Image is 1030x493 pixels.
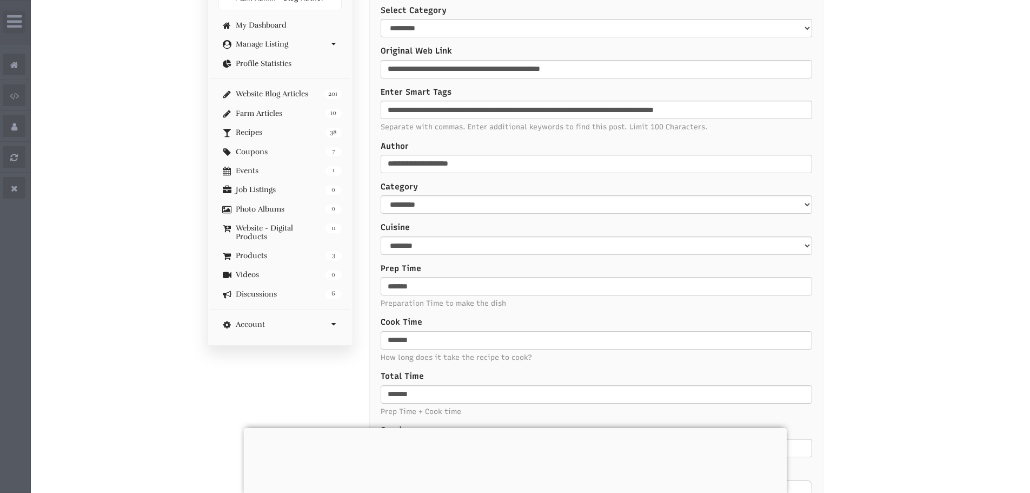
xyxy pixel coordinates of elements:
[381,181,812,193] label: Category
[324,89,341,99] span: 201
[218,40,342,48] a: Manage Listing
[381,236,812,255] select: Recipe_fields_321-element-15-1
[325,205,342,214] span: 0
[218,205,342,213] a: 0 Photo Albums
[218,60,342,68] a: Profile Statistics
[218,186,342,194] a: 0 Job Listings
[218,21,342,29] a: My Dashboard
[381,352,812,363] span: How long does it take the recipe to cook?
[381,298,812,308] span: Preparation Time to make the dish
[381,263,812,274] label: Prep Time
[325,224,342,233] span: 11
[325,128,342,137] span: 38
[218,128,342,136] a: 38 Recipes
[218,167,342,175] a: 1 Events
[218,224,342,241] a: 11 Website - Digital Products
[325,270,342,280] span: 0
[218,109,342,117] a: 10 Farm Articles
[381,195,812,214] select: Recipe_fields_321-element-14-1
[218,290,342,298] a: 6 Discussions
[381,425,812,436] label: Servings
[325,147,342,157] span: 7
[218,148,342,156] a: 7 Coupons
[325,185,342,195] span: 0
[381,317,812,328] label: Cook Time
[218,271,342,279] a: 0 Videos
[218,320,342,328] a: Account
[381,19,812,37] select: select-1
[381,141,812,152] label: Author
[325,251,342,261] span: 3
[218,90,342,98] a: 201 Website Blog Articles
[381,371,812,382] label: Total Time
[381,5,812,16] label: Select Category
[381,45,812,57] label: Original Web Link
[7,13,22,30] i: Wide Admin Panel
[381,87,812,98] label: Enter Smart Tags
[325,290,342,299] span: 6
[325,166,342,176] span: 1
[325,109,342,119] span: 10
[381,122,812,132] span: Separate with commas. Enter additional keywords to find this post. Limit 100 Characters.
[218,252,342,260] a: 3 Products
[381,222,812,233] label: Cuisine
[381,406,812,417] span: Prep Time + Cook time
